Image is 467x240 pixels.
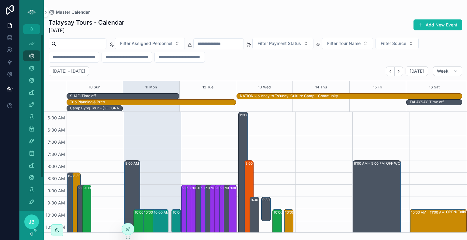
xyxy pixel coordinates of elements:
button: 16 Sat [429,81,440,93]
span: 8:00 AM [46,164,67,169]
div: 9:00 AM – 2:00 PM [225,185,257,191]
div: Camp Byng Tour – Sunshine Coast! [70,105,122,111]
button: 11 Mon [145,81,157,93]
div: NATION: Journey to Ts'unay-Culture Camp - Community [240,93,338,99]
span: Master Calendar [56,9,90,15]
span: JB [29,218,35,225]
span: 9:00 AM [46,188,67,193]
span: Filter Tour Name [327,40,361,46]
span: Filter Source [381,40,406,46]
div: 10:00 AM – 11:00 AM [154,209,189,215]
div: 8:30 AM – 4:30 PM [73,173,106,179]
button: Select Button [375,38,419,49]
div: 9:00 AM – 2:00 PM [201,185,233,191]
div: 10:00 AM – 11:00 AM [173,209,208,215]
div: 10:00 AM – 11:00 AMOPEN: Talking Trees - CC [410,209,466,233]
div: 10:00 AM – 11:30 AM [274,209,309,215]
button: [DATE] [406,66,428,76]
div: 9:00 AM – 5:30 PM [78,185,111,191]
div: SHAE: Time off [70,94,96,98]
div: 9:30 AM – 11:30 AM [251,197,284,203]
div: 8:00 AM – 5:00 PM [245,160,278,166]
div: scrollable content [19,34,44,211]
span: [DATE] [410,68,424,74]
button: Week [433,66,462,76]
div: TALAYSAY: Time off [410,100,444,105]
h1: Talaysay Tours - Calendar [49,18,124,27]
span: 10:00 AM [44,212,67,218]
div: 9:00 AM – 2:00 PM [206,185,238,191]
a: Master Calendar [49,9,90,15]
div: 9:00 AM – 2:00 PM [197,185,229,191]
button: 14 Thu [315,81,327,93]
span: 6:30 AM [46,127,67,132]
div: 9:30 AM – 10:30 AM [262,197,296,203]
div: TALAYSAY: Time off [410,99,444,105]
button: 10 Sun [89,81,100,93]
button: 13 Wed [258,81,271,93]
button: Add New Event [413,19,462,30]
div: 8:30 AM – 4:30 PM [68,173,100,179]
div: 8:00 AM – 5:00 PM [125,160,157,166]
div: 9:00 AM – 2:00 PM [182,185,215,191]
button: Back [386,67,395,76]
div: 9:00 AM – 2:00 PM [216,185,248,191]
div: Camp Byng Tour – [GEOGRAPHIC_DATA]! [70,106,122,111]
div: 12:00 AM – 11:59 PM [240,112,274,118]
div: 9:00 AM – 2:00 PM [211,185,243,191]
span: 7:30 AM [46,152,67,157]
div: 10:00 AM – 11:00 AM [411,209,446,215]
div: 9:00 AM – 2:00 PM [230,185,262,191]
div: 9:00 AM – 5:30 PM [84,185,116,191]
button: Next [395,67,403,76]
div: 9:00 AM – 2:00 PM [192,185,224,191]
h2: [DATE] – [DATE] [53,68,85,74]
span: 7:00 AM [46,139,67,145]
div: 10:00 AM – 11:30 AM [135,209,170,215]
span: [DATE] [49,27,124,34]
div: 9:00 AM – 2:00 PM [220,185,253,191]
div: 10:00 AM – 11:00 AM [285,209,320,215]
span: Filter Assigned Personnel [120,40,172,46]
div: 9:00 AM – 2:00 PM [187,185,220,191]
button: 15 Fri [373,81,382,93]
button: Select Button [252,38,313,49]
span: Filter Payment Status [258,40,301,46]
span: 8:30 AM [46,176,67,181]
button: Select Button [322,38,373,49]
span: 6:00 AM [46,115,67,120]
div: 10:00 AM – 11:30 AM [144,209,179,215]
div: 10:00 AM – 11:00 AM [172,209,181,233]
div: 10:00 AM – 11:00 AM [284,209,293,233]
button: 12 Tue [202,81,213,93]
img: App logo [27,7,36,17]
div: SHAE: Time off [70,93,96,99]
span: 9:30 AM [46,200,67,205]
div: OFF WORK [386,161,405,166]
div: Trip Planning & Prep [70,99,105,105]
div: 9:30 AM – 10:30 AM [261,197,271,221]
div: 8:00 AM – 5:00 PM [354,160,386,166]
span: 10:30 AM [44,225,67,230]
span: Week [437,68,448,74]
div: Trip Planning & Prep [70,100,105,105]
button: Select Button [115,38,185,49]
div: NATION: Journey to Ts'unay-Culture Camp - Community [240,94,338,98]
div: 10:00 AM – 11:00 AM [153,209,168,233]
